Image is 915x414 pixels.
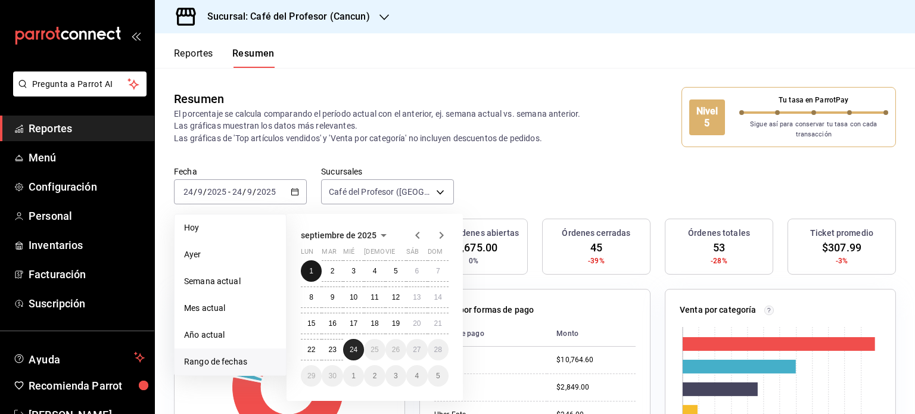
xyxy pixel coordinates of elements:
button: 22 de septiembre de 2025 [301,339,322,360]
button: 17 de septiembre de 2025 [343,313,364,334]
button: septiembre de 2025 [301,228,391,242]
button: 2 de septiembre de 2025 [322,260,343,282]
span: Suscripción [29,295,145,312]
abbr: 1 de septiembre de 2025 [309,267,313,275]
abbr: 28 de septiembre de 2025 [434,345,442,354]
span: -28% [711,256,727,266]
span: Inventarios [29,237,145,253]
abbr: 15 de septiembre de 2025 [307,319,315,328]
abbr: 10 de septiembre de 2025 [350,293,357,301]
p: Sigue así para conservar tu tasa con cada transacción [739,120,889,139]
h3: Órdenes totales [688,227,750,239]
button: 3 de septiembre de 2025 [343,260,364,282]
button: 23 de septiembre de 2025 [322,339,343,360]
span: - [228,187,231,197]
button: 4 de octubre de 2025 [406,365,427,387]
p: Tu tasa en ParrotPay [739,95,889,105]
button: 27 de septiembre de 2025 [406,339,427,360]
input: -- [247,187,253,197]
abbr: 3 de septiembre de 2025 [351,267,356,275]
span: Recomienda Parrot [29,378,145,394]
div: $10,764.60 [556,355,636,365]
abbr: 11 de septiembre de 2025 [371,293,378,301]
button: 8 de septiembre de 2025 [301,287,322,308]
abbr: 17 de septiembre de 2025 [350,319,357,328]
span: 45 [590,239,602,256]
abbr: 4 de septiembre de 2025 [373,267,377,275]
abbr: 7 de septiembre de 2025 [436,267,440,275]
button: Pregunta a Parrot AI [13,71,147,97]
h3: Ticket promedio [810,227,873,239]
abbr: martes [322,248,336,260]
input: -- [183,187,194,197]
button: 15 de septiembre de 2025 [301,313,322,334]
button: 12 de septiembre de 2025 [385,287,406,308]
span: / [253,187,256,197]
button: 1 de septiembre de 2025 [301,260,322,282]
button: 26 de septiembre de 2025 [385,339,406,360]
button: 9 de septiembre de 2025 [322,287,343,308]
span: Ayuda [29,350,129,365]
button: 20 de septiembre de 2025 [406,313,427,334]
abbr: 23 de septiembre de 2025 [328,345,336,354]
abbr: 2 de octubre de 2025 [373,372,377,380]
p: El porcentaje se calcula comparando el período actual con el anterior, ej. semana actual vs. sema... [174,108,595,144]
button: 2 de octubre de 2025 [364,365,385,387]
abbr: 26 de septiembre de 2025 [392,345,400,354]
div: Nivel 5 [689,99,725,135]
abbr: 6 de septiembre de 2025 [415,267,419,275]
span: Café del Profesor ([GEOGRAPHIC_DATA]) [329,186,432,198]
div: Resumen [174,90,224,108]
abbr: 8 de septiembre de 2025 [309,293,313,301]
button: 19 de septiembre de 2025 [385,313,406,334]
span: Mes actual [184,302,276,315]
abbr: 21 de septiembre de 2025 [434,319,442,328]
span: -39% [588,256,605,266]
label: Sucursales [321,167,454,176]
button: open_drawer_menu [131,31,141,41]
abbr: domingo [428,248,443,260]
abbr: jueves [364,248,434,260]
span: 53 [713,239,725,256]
abbr: 25 de septiembre de 2025 [371,345,378,354]
abbr: 18 de septiembre de 2025 [371,319,378,328]
button: 30 de septiembre de 2025 [322,365,343,387]
abbr: lunes [301,248,313,260]
span: $307.99 [822,239,861,256]
abbr: 9 de septiembre de 2025 [331,293,335,301]
button: 7 de septiembre de 2025 [428,260,449,282]
button: 6 de septiembre de 2025 [406,260,427,282]
abbr: 3 de octubre de 2025 [394,372,398,380]
abbr: 16 de septiembre de 2025 [328,319,336,328]
span: Pregunta a Parrot AI [32,78,128,91]
th: Monto [547,321,636,347]
abbr: 29 de septiembre de 2025 [307,372,315,380]
button: 16 de septiembre de 2025 [322,313,343,334]
span: Configuración [29,179,145,195]
h3: Sucursal: Café del Profesor (Cancun) [198,10,370,24]
span: -3% [836,256,848,266]
label: Fecha [174,167,307,176]
abbr: sábado [406,248,419,260]
abbr: miércoles [343,248,354,260]
span: Personal [29,208,145,224]
button: 5 de septiembre de 2025 [385,260,406,282]
button: 29 de septiembre de 2025 [301,365,322,387]
div: $2,849.00 [556,382,636,393]
button: 3 de octubre de 2025 [385,365,406,387]
abbr: 2 de septiembre de 2025 [331,267,335,275]
h3: Órdenes cerradas [562,227,630,239]
span: Ayer [184,248,276,261]
input: ---- [256,187,276,197]
button: 10 de septiembre de 2025 [343,287,364,308]
button: 24 de septiembre de 2025 [343,339,364,360]
abbr: 27 de septiembre de 2025 [413,345,421,354]
span: Hoy [184,222,276,234]
abbr: 12 de septiembre de 2025 [392,293,400,301]
button: 18 de septiembre de 2025 [364,313,385,334]
abbr: 5 de septiembre de 2025 [394,267,398,275]
span: Rango de fechas [184,356,276,368]
abbr: 5 de octubre de 2025 [436,372,440,380]
abbr: viernes [385,248,395,260]
span: / [203,187,207,197]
